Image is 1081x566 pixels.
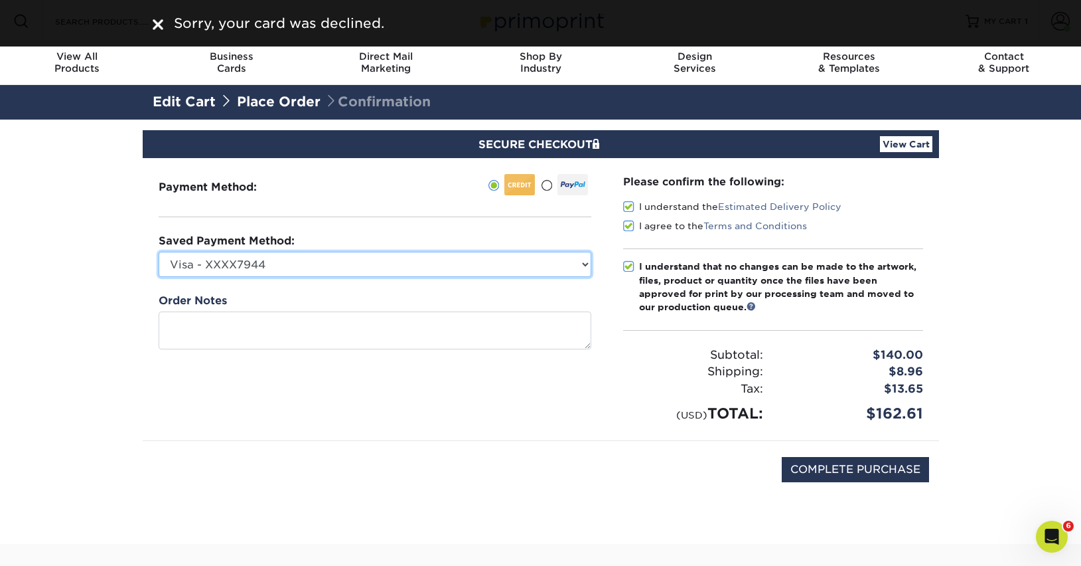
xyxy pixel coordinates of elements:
[613,381,773,398] div: Tax:
[155,50,309,62] span: Business
[153,457,219,496] img: DigiCert Secured Site Seal
[159,233,295,249] label: Saved Payment Method:
[926,50,1081,62] span: Contact
[1063,521,1074,531] span: 6
[773,363,933,381] div: $8.96
[463,50,618,62] span: Shop By
[623,200,841,213] label: I understand the
[309,43,463,85] a: Direct MailMarketing
[618,43,772,85] a: DesignServices
[324,94,431,110] span: Confirmation
[773,347,933,364] div: $140.00
[159,181,289,193] h3: Payment Method:
[773,381,933,398] div: $13.65
[772,50,927,62] span: Resources
[772,43,927,85] a: Resources& Templates
[153,19,163,30] img: close
[1036,521,1068,553] iframe: Intercom live chat
[613,347,773,364] div: Subtotal:
[618,50,772,62] span: Design
[880,136,932,152] a: View Cart
[463,43,618,85] a: Shop ByIndustry
[155,43,309,85] a: BusinessCards
[463,50,618,74] div: Industry
[772,50,927,74] div: & Templates
[159,293,227,309] label: Order Notes
[174,15,384,31] span: Sorry, your card was declined.
[676,409,707,421] small: (USD)
[478,138,603,151] span: SECURE CHECKOUT
[773,403,933,424] div: $162.61
[782,457,929,482] input: COMPLETE PURCHASE
[309,50,463,62] span: Direct Mail
[237,94,321,110] a: Place Order
[613,403,773,424] div: TOTAL:
[623,219,807,233] label: I agree to the
[639,260,923,314] div: I understand that no changes can be made to the artwork, files, product or quantity once the file...
[623,174,923,189] div: Please confirm the following:
[703,221,807,231] a: Terms and Conditions
[153,94,216,110] a: Edit Cart
[926,43,1081,85] a: Contact& Support
[718,201,841,212] a: Estimated Delivery Policy
[618,50,772,74] div: Services
[613,363,773,381] div: Shipping:
[309,50,463,74] div: Marketing
[155,50,309,74] div: Cards
[926,50,1081,74] div: & Support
